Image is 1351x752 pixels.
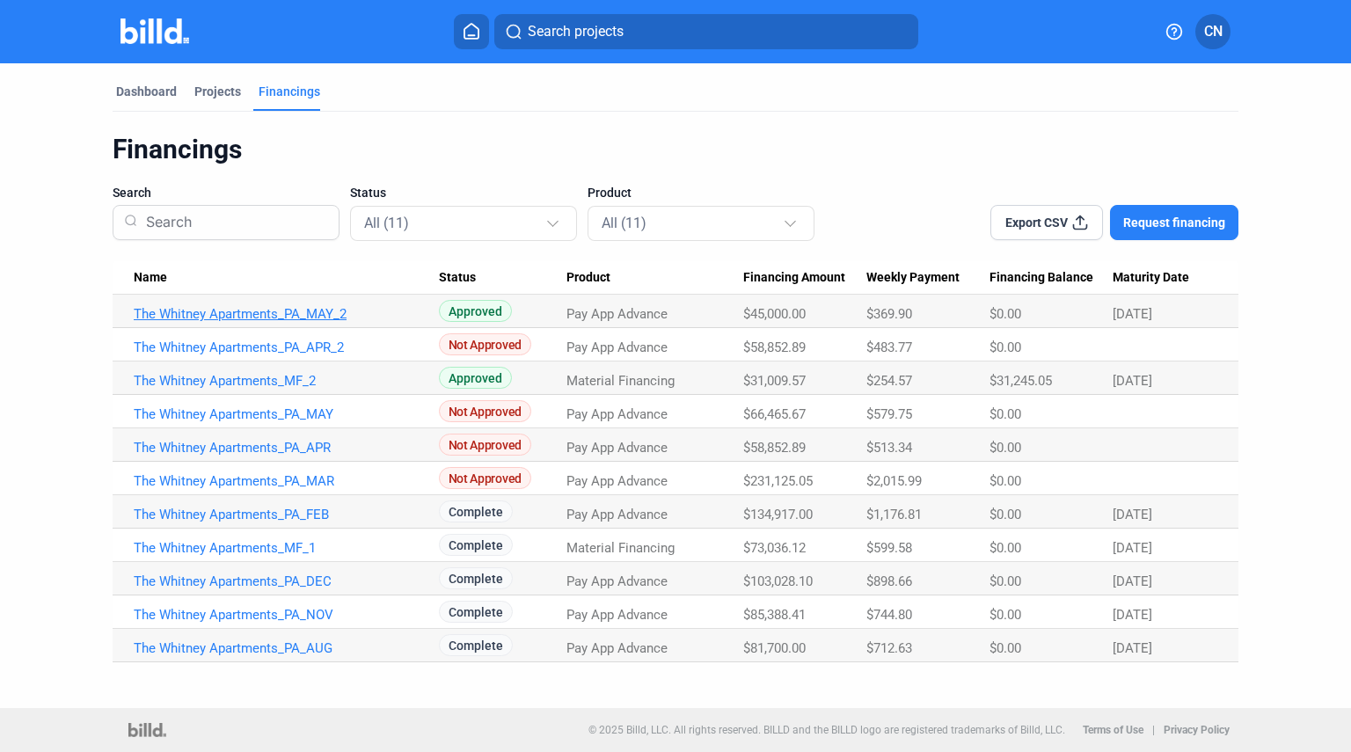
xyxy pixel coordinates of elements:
[588,184,632,201] span: Product
[866,573,912,589] span: $898.66
[866,406,912,422] span: $579.75
[1113,507,1152,522] span: [DATE]
[602,215,646,231] mat-select-trigger: All (11)
[439,634,513,656] span: Complete
[113,184,151,201] span: Search
[990,573,1021,589] span: $0.00
[134,540,439,556] a: The Whitney Apartments_MF_1
[1195,14,1231,49] button: CN
[439,467,531,489] span: Not Approved
[743,406,806,422] span: $66,465.67
[1113,270,1217,286] div: Maturity Date
[1113,640,1152,656] span: [DATE]
[743,507,813,522] span: $134,917.00
[439,534,513,556] span: Complete
[134,373,439,389] a: The Whitney Apartments_MF_2
[990,339,1021,355] span: $0.00
[743,440,806,456] span: $58,852.89
[866,306,912,322] span: $369.90
[866,607,912,623] span: $744.80
[134,440,439,456] a: The Whitney Apartments_PA_APR
[120,18,190,44] img: Billd Company Logo
[113,133,1238,166] div: Financings
[990,373,1052,389] span: $31,245.05
[134,306,439,322] a: The Whitney Apartments_PA_MAY_2
[866,507,922,522] span: $1,176.81
[990,440,1021,456] span: $0.00
[1110,205,1238,240] button: Request financing
[990,205,1103,240] button: Export CSV
[866,440,912,456] span: $513.34
[866,540,912,556] span: $599.58
[1113,373,1152,389] span: [DATE]
[439,333,531,355] span: Not Approved
[566,270,610,286] span: Product
[1204,21,1223,42] span: CN
[743,373,806,389] span: $31,009.57
[743,540,806,556] span: $73,036.12
[866,270,960,286] span: Weekly Payment
[439,270,567,286] div: Status
[259,83,320,100] div: Financings
[439,601,513,623] span: Complete
[1164,724,1230,736] b: Privacy Policy
[743,339,806,355] span: $58,852.89
[866,270,989,286] div: Weekly Payment
[439,567,513,589] span: Complete
[990,607,1021,623] span: $0.00
[439,400,531,422] span: Not Approved
[866,373,912,389] span: $254.57
[566,507,668,522] span: Pay App Advance
[566,339,668,355] span: Pay App Advance
[1113,540,1152,556] span: [DATE]
[439,367,512,389] span: Approved
[134,473,439,489] a: The Whitney Apartments_PA_MAR
[134,607,439,623] a: The Whitney Apartments_PA_NOV
[1113,270,1189,286] span: Maturity Date
[134,270,167,286] span: Name
[128,723,166,737] img: logo
[566,406,668,422] span: Pay App Advance
[566,640,668,656] span: Pay App Advance
[1113,607,1152,623] span: [DATE]
[1005,214,1068,231] span: Export CSV
[1152,724,1155,736] p: |
[350,184,386,201] span: Status
[134,406,439,422] a: The Whitney Apartments_PA_MAY
[990,507,1021,522] span: $0.00
[566,473,668,489] span: Pay App Advance
[1123,214,1225,231] span: Request financing
[566,306,668,322] span: Pay App Advance
[139,200,328,245] input: Search
[743,306,806,322] span: $45,000.00
[866,640,912,656] span: $712.63
[439,270,476,286] span: Status
[990,640,1021,656] span: $0.00
[1083,724,1143,736] b: Terms of Use
[990,306,1021,322] span: $0.00
[866,339,912,355] span: $483.77
[566,573,668,589] span: Pay App Advance
[743,573,813,589] span: $103,028.10
[566,540,675,556] span: Material Financing
[134,573,439,589] a: The Whitney Apartments_PA_DEC
[588,724,1065,736] p: © 2025 Billd, LLC. All rights reserved. BILLD and the BILLD logo are registered trademarks of Bil...
[566,373,675,389] span: Material Financing
[134,339,439,355] a: The Whitney Apartments_PA_APR_2
[743,607,806,623] span: $85,388.41
[566,270,743,286] div: Product
[743,270,845,286] span: Financing Amount
[528,21,624,42] span: Search projects
[743,473,813,489] span: $231,125.05
[116,83,177,100] div: Dashboard
[494,14,918,49] button: Search projects
[566,607,668,623] span: Pay App Advance
[194,83,241,100] div: Projects
[990,270,1113,286] div: Financing Balance
[439,500,513,522] span: Complete
[134,507,439,522] a: The Whitney Apartments_PA_FEB
[866,473,922,489] span: $2,015.99
[743,270,866,286] div: Financing Amount
[134,640,439,656] a: The Whitney Apartments_PA_AUG
[439,300,512,322] span: Approved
